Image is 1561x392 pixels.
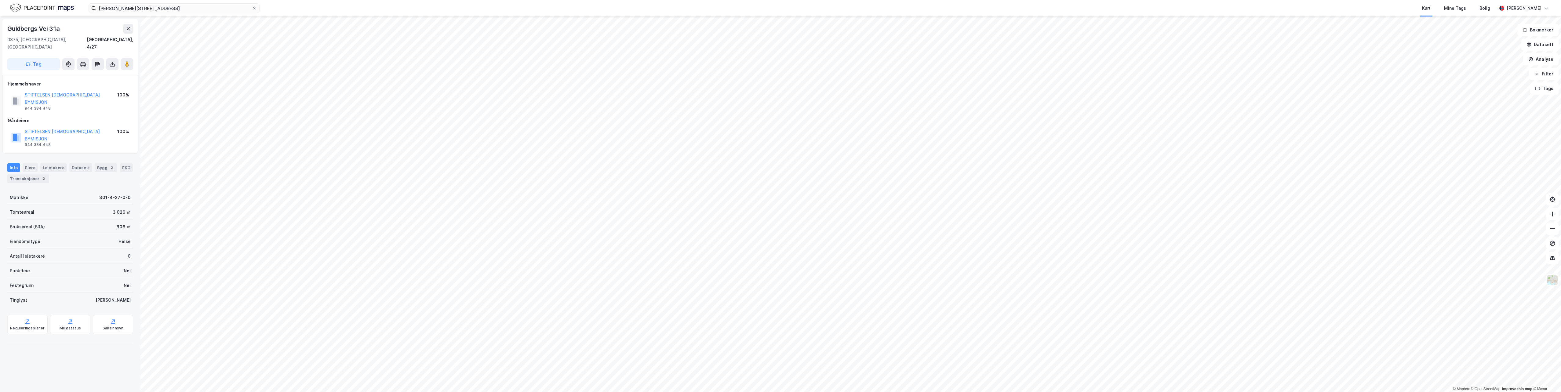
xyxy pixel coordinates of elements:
[96,296,131,304] div: [PERSON_NAME]
[60,326,81,331] div: Miljøstatus
[1530,363,1561,392] iframe: Chat Widget
[116,223,131,230] div: 608 ㎡
[1453,387,1470,391] a: Mapbox
[109,165,115,171] div: 2
[10,267,30,274] div: Punktleie
[7,174,49,183] div: Transaksjoner
[103,326,124,331] div: Saksinnsyn
[1547,274,1558,286] img: Z
[8,117,133,124] div: Gårdeiere
[7,163,20,172] div: Info
[1422,5,1431,12] div: Kart
[87,36,133,51] div: [GEOGRAPHIC_DATA], 4/27
[10,296,27,304] div: Tinglyst
[1479,5,1490,12] div: Bolig
[1444,5,1466,12] div: Mine Tags
[1529,68,1559,80] button: Filter
[69,163,92,172] div: Datasett
[117,91,129,99] div: 100%
[40,163,67,172] div: Leietakere
[1471,387,1501,391] a: OpenStreetMap
[96,4,252,13] input: Søk på adresse, matrikkel, gårdeiere, leietakere eller personer
[118,238,131,245] div: Helse
[7,58,60,70] button: Tag
[10,194,30,201] div: Matrikkel
[7,24,61,34] div: Guldbergs Vei 31a
[7,36,87,51] div: 0375, [GEOGRAPHIC_DATA], [GEOGRAPHIC_DATA]
[41,176,47,182] div: 2
[10,326,45,331] div: Reguleringsplaner
[8,80,133,88] div: Hjemmelshaver
[10,3,74,13] img: logo.f888ab2527a4732fd821a326f86c7f29.svg
[10,209,34,216] div: Tomteareal
[1523,53,1559,65] button: Analyse
[117,128,129,135] div: 100%
[1530,82,1559,95] button: Tags
[95,163,117,172] div: Bygg
[10,252,45,260] div: Antall leietakere
[113,209,131,216] div: 3 026 ㎡
[10,238,40,245] div: Eiendomstype
[128,252,131,260] div: 0
[1502,387,1532,391] a: Improve this map
[25,142,51,147] div: 944 384 448
[1507,5,1541,12] div: [PERSON_NAME]
[23,163,38,172] div: Eiere
[1521,38,1559,51] button: Datasett
[124,282,131,289] div: Nei
[25,106,51,111] div: 944 384 448
[124,267,131,274] div: Nei
[1517,24,1559,36] button: Bokmerker
[99,194,131,201] div: 301-4-27-0-0
[10,282,34,289] div: Festegrunn
[1530,363,1561,392] div: Kontrollprogram for chat
[120,163,133,172] div: ESG
[10,223,45,230] div: Bruksareal (BRA)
